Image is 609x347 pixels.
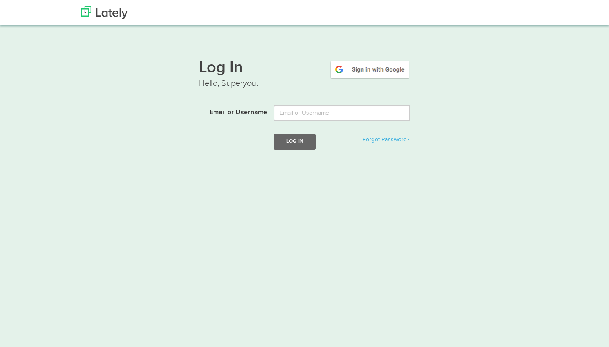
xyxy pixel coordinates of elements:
[274,105,410,121] input: Email or Username
[192,105,267,118] label: Email or Username
[274,134,316,149] button: Log In
[199,77,410,90] p: Hello, Superyou.
[199,60,410,77] h1: Log In
[329,60,410,79] img: google-signin.png
[362,137,409,143] a: Forgot Password?
[81,6,128,19] img: Lately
